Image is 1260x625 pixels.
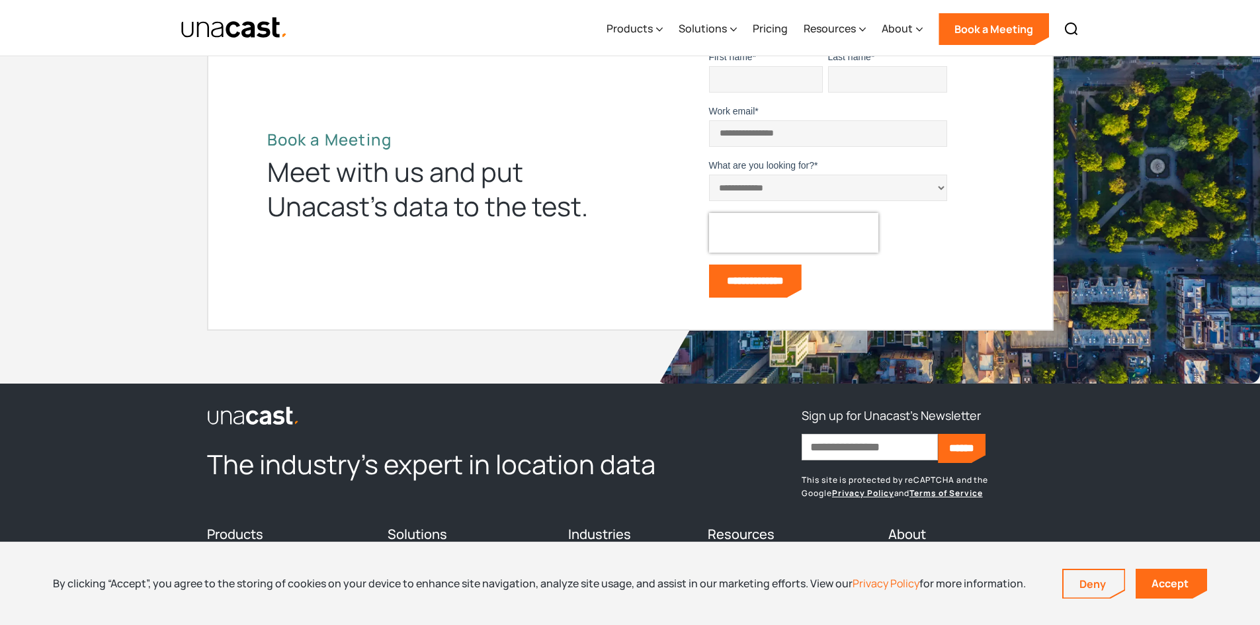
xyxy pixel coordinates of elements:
[267,155,611,224] div: Meet with us and put Unacast’s data to the test.
[568,526,692,542] h4: Industries
[267,130,611,149] h2: Book a Meeting
[753,2,788,56] a: Pricing
[709,52,753,62] span: First name
[888,526,1053,542] h4: About
[709,106,755,116] span: Work email
[181,17,288,40] a: home
[607,2,663,56] div: Products
[802,474,1053,500] p: This site is protected by reCAPTCHA and the Google and
[207,405,692,426] a: link to the homepage
[804,21,856,36] div: Resources
[909,487,982,499] a: Terms of Service
[939,13,1049,45] a: Book a Meeting
[181,17,288,40] img: Unacast text logo
[607,21,653,36] div: Products
[207,447,692,481] h2: The industry’s expert in location data
[708,526,872,542] h4: Resources
[207,525,263,543] a: Products
[53,576,1026,591] div: By clicking “Accept”, you agree to the storing of cookies on your device to enhance site navigati...
[709,213,878,253] iframe: reCAPTCHA
[679,2,737,56] div: Solutions
[882,2,923,56] div: About
[709,160,815,171] span: What are you looking for?
[804,2,866,56] div: Resources
[1064,21,1079,37] img: Search icon
[828,52,871,62] span: Last name
[853,576,919,591] a: Privacy Policy
[802,405,981,426] h3: Sign up for Unacast's Newsletter
[1136,569,1207,599] a: Accept
[207,406,300,426] img: Unacast logo
[679,21,727,36] div: Solutions
[388,525,447,543] a: Solutions
[832,487,894,499] a: Privacy Policy
[1064,570,1124,598] a: Deny
[882,21,913,36] div: About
